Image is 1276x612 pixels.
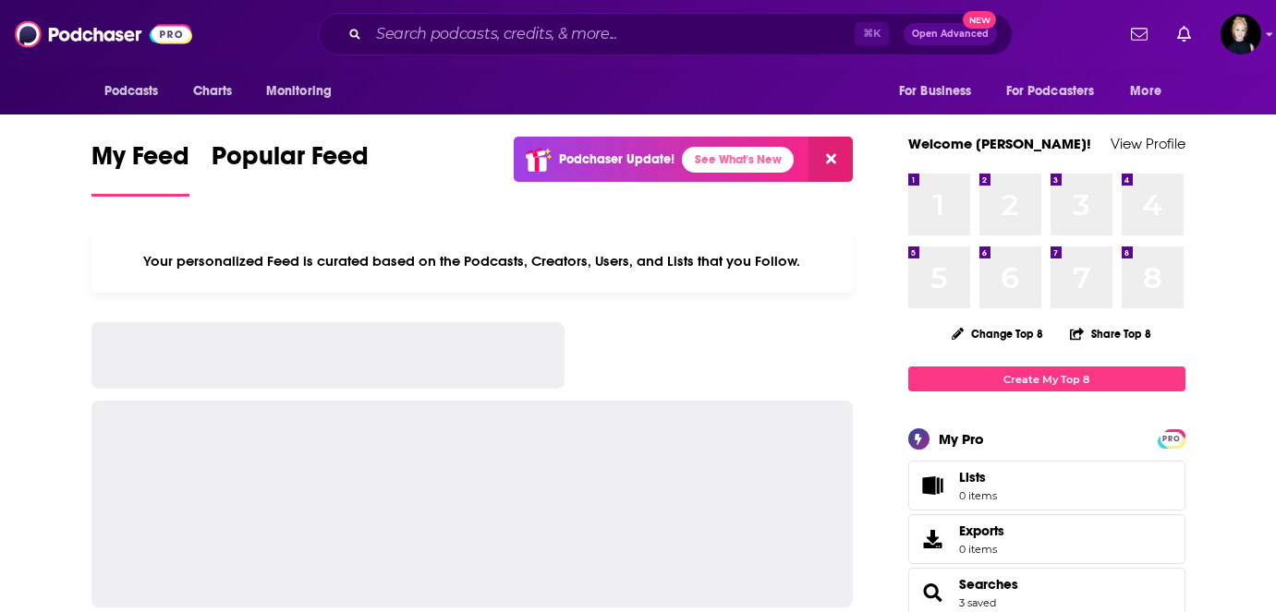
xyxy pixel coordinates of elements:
[266,78,332,104] span: Monitoring
[104,78,159,104] span: Podcasts
[1124,18,1155,50] a: Show notifications dropdown
[959,596,996,609] a: 3 saved
[959,543,1004,556] span: 0 items
[91,74,183,109] button: open menu
[939,430,984,448] div: My Pro
[1069,316,1152,352] button: Share Top 8
[915,473,952,498] span: Lists
[91,230,854,293] div: Your personalized Feed is curated based on the Podcasts, Creators, Users, and Lists that you Follow.
[915,526,952,552] span: Exports
[1221,14,1261,54] img: User Profile
[212,140,369,197] a: Popular Feed
[559,151,674,167] p: Podchaser Update!
[855,22,889,46] span: ⌘ K
[1117,74,1185,109] button: open menu
[908,514,1185,564] a: Exports
[899,78,972,104] span: For Business
[886,74,995,109] button: open menu
[959,522,1004,539] span: Exports
[959,576,1018,593] a: Searches
[941,322,1055,345] button: Change Top 8
[253,74,356,109] button: open menu
[1170,18,1198,50] a: Show notifications dropdown
[369,19,855,49] input: Search podcasts, credits, & more...
[1161,432,1183,446] span: PRO
[904,23,997,45] button: Open AdvancedNew
[212,140,369,183] span: Popular Feed
[959,469,997,486] span: Lists
[963,11,996,29] span: New
[912,30,989,39] span: Open Advanced
[908,135,1091,152] a: Welcome [PERSON_NAME]!
[91,140,189,183] span: My Feed
[682,147,794,173] a: See What's New
[908,366,1185,391] a: Create My Top 8
[1111,135,1185,152] a: View Profile
[959,489,997,502] span: 0 items
[1006,78,1095,104] span: For Podcasters
[15,17,192,52] img: Podchaser - Follow, Share and Rate Podcasts
[994,74,1122,109] button: open menu
[193,78,233,104] span: Charts
[1221,14,1261,54] button: Show profile menu
[1161,431,1183,445] a: PRO
[908,461,1185,510] a: Lists
[1130,78,1161,104] span: More
[1221,14,1261,54] span: Logged in as Passell
[318,13,1013,55] div: Search podcasts, credits, & more...
[181,74,244,109] a: Charts
[959,469,986,486] span: Lists
[91,140,189,197] a: My Feed
[915,580,952,606] a: Searches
